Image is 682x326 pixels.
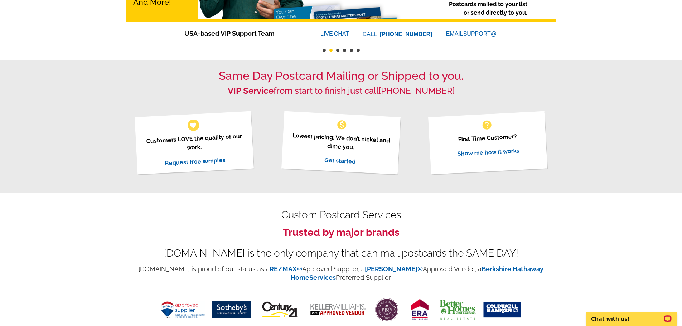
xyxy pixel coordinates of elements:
[126,227,556,239] h3: Trusted by major brands
[407,297,432,323] img: era real estate
[336,49,339,52] button: 3 of 6
[324,156,356,165] a: Get started
[323,49,326,52] button: 1 of 6
[463,30,498,38] font: SUPPORT@
[228,86,274,96] strong: VIP Service
[258,298,302,321] img: century-21
[373,296,400,323] img: <BHHS></BHHS>
[350,49,353,52] button: 5 of 6
[161,301,205,318] img: remax
[184,29,299,38] span: USA-based VIP Support Team
[144,132,245,154] p: Customers LOVE the quality of our work.
[270,265,302,273] a: RE/MAX®
[290,131,392,154] p: Lowest pricing: We don’t nickel and dime you.
[126,265,556,282] p: [DOMAIN_NAME] is proud of our status as a Approved Supplier, a Approved Vendor, a Preferred Suppl...
[309,303,366,316] img: keller
[336,119,348,131] span: monetization_on
[329,49,333,52] button: 2 of 6
[320,31,349,37] a: LIVECHAT
[437,131,538,145] p: First Time Customer?
[165,156,226,166] a: Request free samples
[363,30,378,39] font: CALL
[357,49,360,52] button: 6 of 6
[446,31,498,37] a: EMAILSUPPORT@
[481,119,493,131] span: help
[126,86,556,96] h2: from start to finish just call
[581,303,682,326] iframe: LiveChat chat widget
[212,301,251,318] img: sothebys
[379,86,455,96] a: [PHONE_NUMBER]
[126,69,556,83] h1: Same Day Postcard Mailing or Shipped to you.
[320,30,334,38] font: LIVE
[365,265,423,273] a: [PERSON_NAME]®
[126,211,556,219] h2: Custom Postcard Services
[126,249,556,258] div: [DOMAIN_NAME] is the only company that can mail postcards the SAME DAY!
[343,49,346,52] button: 4 of 6
[457,147,519,157] a: Show me how it works
[380,31,432,37] a: [PHONE_NUMBER]
[189,121,197,129] span: favorite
